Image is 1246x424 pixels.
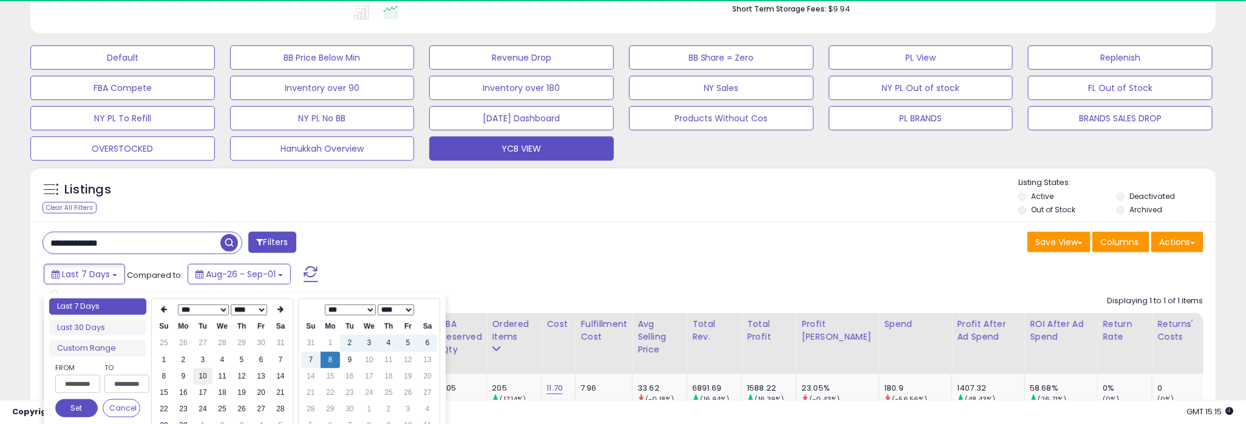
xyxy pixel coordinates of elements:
td: 4 [379,335,398,351]
p: Listing States: [1018,177,1215,189]
button: BB Price Below Min [230,45,415,70]
span: Columns [1100,236,1139,248]
button: Actions [1151,232,1203,252]
td: 22 [321,385,340,401]
label: Active [1031,191,1054,201]
div: 905 [441,383,478,394]
th: Th [232,318,251,335]
th: Fr [398,318,418,335]
th: We [213,318,232,335]
div: 0 [1157,383,1207,394]
td: 10 [193,368,213,385]
div: Profit After Ad Spend [957,318,1020,343]
div: seller snap | | [12,406,211,418]
div: Ordered Items [492,318,536,343]
th: Su [301,318,321,335]
th: Tu [193,318,213,335]
button: YCB VIEW [429,136,614,161]
td: 14 [271,368,290,385]
button: FL Out of Stock [1028,76,1213,100]
td: 11 [213,368,232,385]
td: 7 [301,352,321,368]
td: 10 [359,352,379,368]
button: Save View [1027,232,1091,252]
td: 3 [359,335,379,351]
td: 7 [271,352,290,368]
div: 205 [492,383,541,394]
button: BB Share = Zero [629,45,814,70]
td: 11 [379,352,398,368]
button: Set [55,399,98,417]
td: 12 [232,368,251,385]
button: [DATE] Dashboard [429,106,614,130]
div: 1407.32 [957,383,1024,394]
button: BRANDS SALES DROP [1028,106,1213,130]
div: Returns' Costs [1157,318,1202,343]
span: Last 7 Days [62,268,110,280]
button: Default [30,45,215,70]
label: Archived [1129,204,1162,215]
div: Fulfillment Cost [580,318,627,343]
td: 31 [301,335,321,351]
div: Cost [546,318,570,331]
td: 19 [398,368,418,385]
div: 58.68% [1030,383,1097,394]
span: Compared to: [127,269,183,281]
button: Last 7 Days [44,264,125,284]
button: NY PL No BB [230,106,415,130]
td: 21 [271,385,290,401]
td: 22 [154,401,174,417]
button: FBA Compete [30,76,215,100]
td: 2 [340,335,359,351]
div: Return Rate [1103,318,1147,343]
button: NY PL Out of stock [829,76,1013,100]
td: 2 [174,352,193,368]
td: 31 [271,335,290,351]
td: 2 [379,401,398,417]
td: 6 [251,352,271,368]
td: 14 [301,368,321,385]
th: Su [154,318,174,335]
div: 0% [1103,383,1152,394]
th: We [359,318,379,335]
td: 8 [154,368,174,385]
div: 7.96 [580,383,623,394]
td: 5 [232,352,251,368]
button: Products Without Cos [629,106,814,130]
td: 26 [174,335,193,351]
td: 26 [232,401,251,417]
td: 18 [379,368,398,385]
div: 180.9 [884,383,952,394]
td: 6 [418,335,437,351]
td: 28 [271,401,290,417]
td: 27 [251,401,271,417]
h5: Listings [64,181,111,198]
button: Cancel [103,399,140,417]
td: 13 [418,352,437,368]
div: Profit [PERSON_NAME] [802,318,874,343]
td: 13 [251,368,271,385]
span: 2025-09-9 15:15 GMT [1187,406,1234,417]
label: Out of Stock [1031,204,1075,215]
td: 16 [340,368,359,385]
td: 28 [213,335,232,351]
td: 1 [321,335,340,351]
div: 6891.69 [692,383,741,394]
td: 19 [232,385,251,401]
td: 12 [398,352,418,368]
button: OVERSTOCKED [30,136,215,161]
td: 15 [154,385,174,401]
button: Filters [248,232,296,253]
td: 3 [398,401,418,417]
div: Total Rev. [692,318,737,343]
div: 23.05% [802,383,879,394]
button: NY Sales [629,76,814,100]
td: 24 [193,401,213,417]
button: Inventory over 180 [429,76,614,100]
td: 28 [301,401,321,417]
td: 9 [174,368,193,385]
td: 29 [321,401,340,417]
button: Replenish [1028,45,1213,70]
td: 17 [359,368,379,385]
td: 20 [251,385,271,401]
